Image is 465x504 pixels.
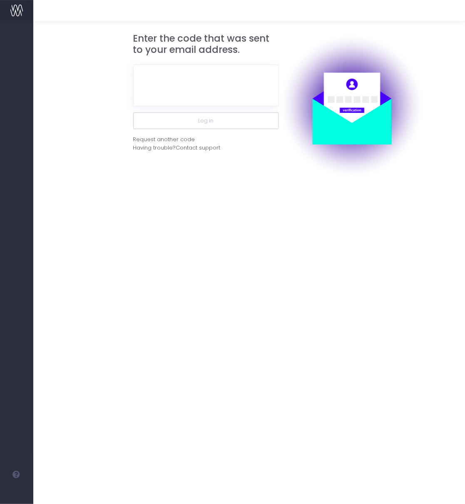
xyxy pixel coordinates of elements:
[133,33,279,56] h3: Enter the code that was sent to your email address.
[133,144,279,152] div: Having trouble?
[133,112,279,129] button: Log in
[279,33,425,179] img: auth.png
[133,135,195,144] div: Request another code
[176,144,221,152] span: Contact support
[10,487,23,500] img: images/default_profile_image.png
